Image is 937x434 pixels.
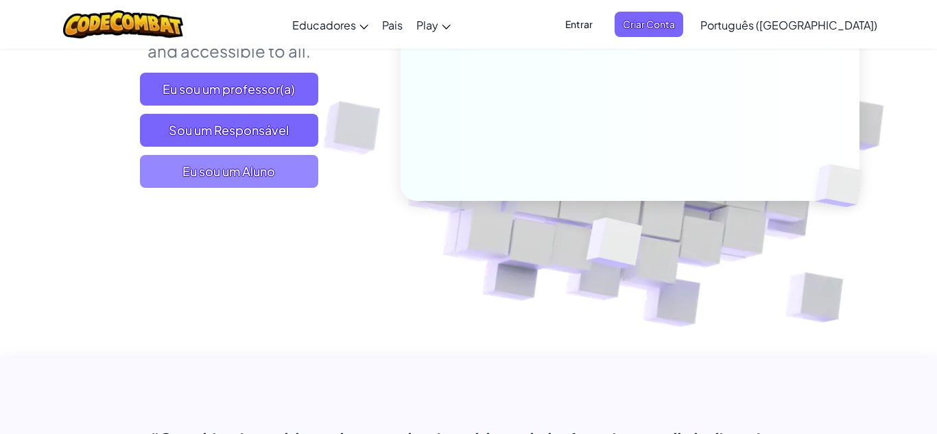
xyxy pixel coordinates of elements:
a: Educadores [285,6,375,43]
span: Play [416,18,438,32]
button: Entrar [557,12,601,37]
img: CodeCombat logo [63,10,183,38]
span: Português ([GEOGRAPHIC_DATA]) [700,18,877,32]
span: Educadores [292,18,356,32]
a: Português ([GEOGRAPHIC_DATA]) [693,6,884,43]
a: Sou um Responsável [140,114,318,147]
img: Overlap cubes [553,189,676,302]
button: Criar Conta [615,12,683,37]
a: Eu sou um professor(a) [140,73,318,106]
button: Eu sou um Aluno [140,155,318,188]
a: Pais [375,6,410,43]
a: Play [410,6,458,43]
img: Overlap cubes [792,136,895,236]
